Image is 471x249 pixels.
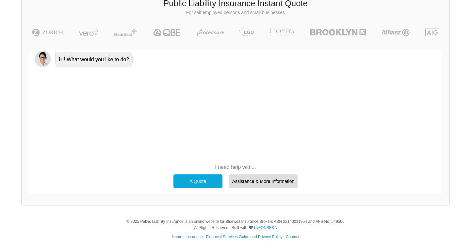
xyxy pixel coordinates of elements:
[206,235,283,239] a: Financial Services Guide and Privacy Policy
[35,51,51,67] img: Chatbot | PLI
[170,164,301,171] p: I need help with...
[186,235,203,239] a: Insurance
[378,28,413,36] img: Allianz | Public Liability Insurance
[111,28,139,36] img: Steadfast | Public Liability Insurance
[423,28,442,36] img: AIG | Public Liability Insurance
[307,28,368,36] img: Brooklyn | Public Liability Insurance
[172,235,182,239] a: Home
[194,28,227,36] img: Protecsure | Public Liability Insurance
[149,28,185,36] img: QBE | Public Liability Insurance
[266,28,298,36] img: LLOYD's | Public Liability Insurance
[55,52,133,67] div: Hi! What would you like to do?
[29,28,66,36] img: Zurich | Public Liability Insurance
[237,28,256,36] img: CGU | Public Liability Insurance
[258,225,277,230] a: FONSEKA
[229,174,298,188] div: Assistance & More Information
[173,174,222,188] div: A Quote
[26,9,445,16] p: For self employed persons and small businesses
[76,28,101,36] img: Vero | Public Liability Insurance
[286,235,299,239] a: Contact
